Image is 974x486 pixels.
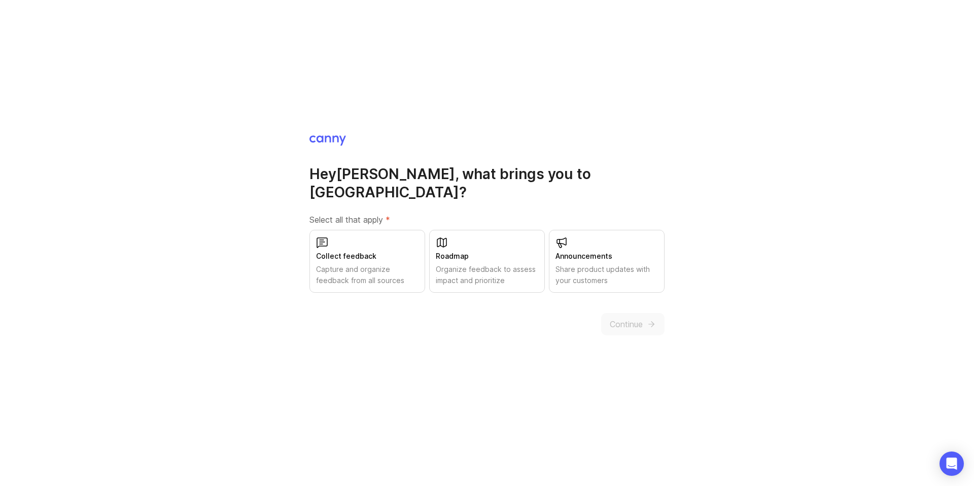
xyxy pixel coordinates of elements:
[436,251,538,262] div: Roadmap
[309,135,346,146] img: Canny Home
[601,313,665,335] button: Continue
[549,230,665,293] button: AnnouncementsShare product updates with your customers
[555,251,658,262] div: Announcements
[309,214,665,226] label: Select all that apply
[555,264,658,286] div: Share product updates with your customers
[316,264,419,286] div: Capture and organize feedback from all sources
[309,165,665,201] h1: Hey [PERSON_NAME] , what brings you to [GEOGRAPHIC_DATA]?
[309,230,425,293] button: Collect feedbackCapture and organize feedback from all sources
[940,452,964,476] div: Open Intercom Messenger
[429,230,545,293] button: RoadmapOrganize feedback to assess impact and prioritize
[316,251,419,262] div: Collect feedback
[436,264,538,286] div: Organize feedback to assess impact and prioritize
[610,318,643,330] span: Continue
